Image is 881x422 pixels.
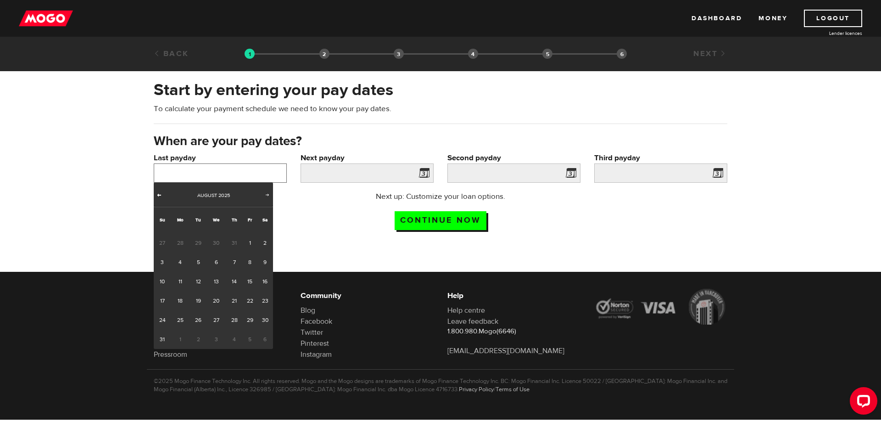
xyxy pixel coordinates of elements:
a: 31 [154,330,171,349]
a: 19 [190,291,206,310]
p: Next up: Customize your loan options. [350,191,532,202]
label: Last payday [154,152,287,163]
a: 8 [243,253,257,272]
label: Third payday [594,152,727,163]
a: Dashboard [691,10,742,27]
p: 1.800.980.Mogo(6646) [447,327,580,336]
span: Sunday [160,217,165,223]
a: Terms of Use [496,386,530,393]
a: 5 [190,253,206,272]
span: 4 [226,330,243,349]
a: 20 [207,291,226,310]
a: 28 [226,310,243,330]
a: 1 [243,233,257,253]
a: Back [154,49,189,59]
input: Continue now [395,211,486,230]
label: Next payday [301,152,434,163]
a: 17 [154,291,171,310]
iframe: LiveChat chat widget [842,383,881,422]
a: 15 [243,272,257,291]
span: 2025 [218,192,230,199]
a: Lender licences [793,30,862,37]
span: 5 [243,330,257,349]
a: Next [693,49,727,59]
a: Leave feedback [447,317,498,326]
a: Pinterest [301,339,329,348]
span: 31 [226,233,243,253]
span: 3 [207,330,226,349]
a: Help centre [447,306,485,315]
a: 12 [190,272,206,291]
a: [EMAIL_ADDRESS][DOMAIN_NAME] [447,346,564,355]
span: 2 [190,330,206,349]
span: 1 [171,330,190,349]
span: Thursday [232,217,237,223]
span: Monday [177,217,184,223]
h6: Help [447,290,580,301]
a: 18 [171,291,190,310]
a: 7 [226,253,243,272]
a: 21 [226,291,243,310]
a: Pressroom [154,350,187,359]
a: 29 [243,310,257,330]
span: Prev [156,191,163,198]
p: To calculate your payment schedule we need to know your pay dates. [154,103,727,114]
p: ©2025 Mogo Finance Technology Inc. All rights reserved. Mogo and the Mogo designs are trademarks ... [154,377,727,394]
a: 6 [207,253,226,272]
span: August [197,192,217,199]
a: 30 [257,310,273,330]
a: 2 [257,233,273,253]
a: 22 [243,291,257,310]
span: Saturday [262,217,268,223]
img: legal-icons-92a2ffecb4d32d839781d1b4e4802d7b.png [594,289,727,325]
a: 25 [171,310,190,330]
span: 6 [257,330,273,349]
a: 27 [207,310,226,330]
a: Next [263,191,272,200]
span: Tuesday [195,217,201,223]
a: Privacy Policy [459,386,494,393]
label: Second payday [447,152,580,163]
a: Twitter [301,328,323,337]
span: Friday [248,217,252,223]
a: Facebook [301,317,332,326]
h2: Start by entering your pay dates [154,80,727,100]
span: 27 [154,233,171,253]
h6: Community [301,290,434,301]
span: 28 [171,233,190,253]
a: Instagram [301,350,332,359]
span: Wednesday [213,217,219,223]
a: 4 [171,253,190,272]
h3: When are your pay dates? [154,134,727,149]
span: Next [264,191,271,198]
a: 14 [226,272,243,291]
a: 26 [190,310,206,330]
a: 3 [154,253,171,272]
a: 11 [171,272,190,291]
a: 10 [154,272,171,291]
img: mogo_logo-11ee424be714fa7cbb0f0f49df9e16ec.png [19,10,73,27]
a: 9 [257,253,273,272]
a: Blog [301,306,315,315]
span: 30 [207,233,226,253]
a: 24 [154,310,171,330]
a: 16 [257,272,273,291]
a: 13 [207,272,226,291]
a: Prev [155,191,164,200]
a: Money [758,10,787,27]
span: 29 [190,233,206,253]
img: transparent-188c492fd9eaac0f573672f40bb141c2.gif [245,49,255,59]
a: Logout [804,10,862,27]
a: 23 [257,291,273,310]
